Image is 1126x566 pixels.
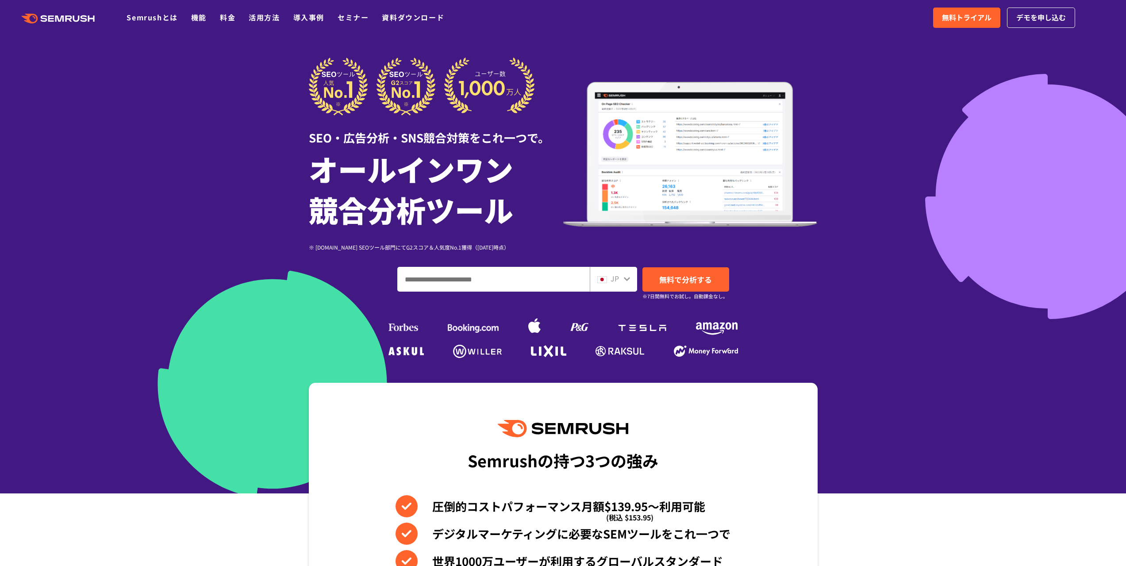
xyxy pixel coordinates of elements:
[606,506,653,528] span: (税込 $153.95)
[309,116,563,146] div: SEO・広告分析・SNS競合対策をこれ一つで。
[1007,8,1075,28] a: デモを申し込む
[942,12,991,23] span: 無料トライアル
[220,12,235,23] a: 料金
[642,267,729,292] a: 無料で分析する
[293,12,324,23] a: 導入事例
[468,444,658,477] div: Semrushの持つ3つの強み
[127,12,177,23] a: Semrushとは
[1016,12,1066,23] span: デモを申し込む
[642,292,728,300] small: ※7日間無料でお試し。自動課金なし。
[396,523,730,545] li: デジタルマーケティングに必要なSEMツールをこれ一つで
[191,12,207,23] a: 機能
[933,8,1000,28] a: 無料トライアル
[398,267,589,291] input: ドメイン、キーワードまたはURLを入力してください
[309,243,563,251] div: ※ [DOMAIN_NAME] SEOツール部門にてG2スコア＆人気度No.1獲得（[DATE]時点）
[659,274,712,285] span: 無料で分析する
[396,495,730,517] li: 圧倒的コストパフォーマンス月額$139.95〜利用可能
[338,12,369,23] a: セミナー
[498,420,628,437] img: Semrush
[611,273,619,284] span: JP
[249,12,280,23] a: 活用方法
[382,12,444,23] a: 資料ダウンロード
[309,148,563,230] h1: オールインワン 競合分析ツール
